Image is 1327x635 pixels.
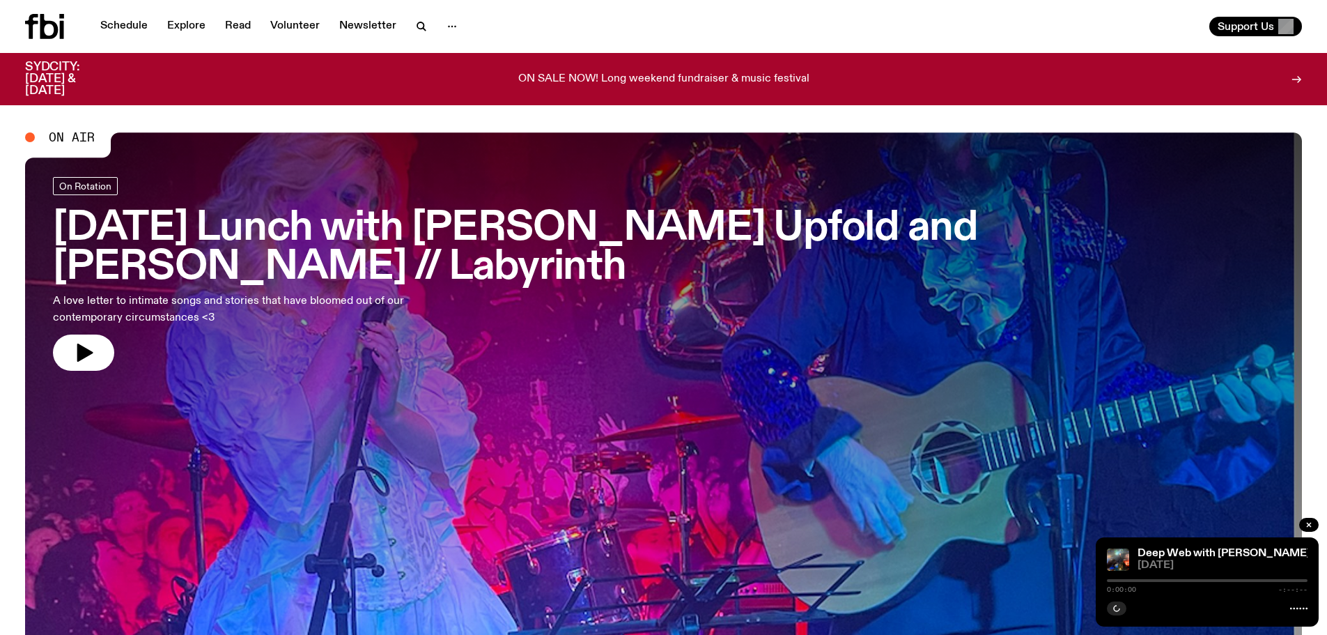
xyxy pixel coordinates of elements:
a: On Rotation [53,177,118,195]
span: 0:00:00 [1107,586,1136,593]
a: Explore [159,17,214,36]
a: Newsletter [331,17,405,36]
span: Support Us [1218,20,1274,33]
a: [DATE] Lunch with [PERSON_NAME] Upfold and [PERSON_NAME] // LabyrinthA love letter to intimate so... [53,177,1274,371]
h3: SYDCITY: [DATE] & [DATE] [25,61,114,97]
p: ON SALE NOW! Long weekend fundraiser & music festival [518,73,809,86]
h3: [DATE] Lunch with [PERSON_NAME] Upfold and [PERSON_NAME] // Labyrinth [53,209,1274,287]
span: [DATE] [1138,560,1307,571]
a: Volunteer [262,17,328,36]
a: Read [217,17,259,36]
a: Schedule [92,17,156,36]
a: Deep Web with [PERSON_NAME] [1138,548,1310,559]
span: -:--:-- [1278,586,1307,593]
button: Support Us [1209,17,1302,36]
p: A love letter to intimate songs and stories that have bloomed out of our contemporary circumstanc... [53,293,410,326]
span: On Rotation [59,181,111,191]
span: On Air [49,131,95,144]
